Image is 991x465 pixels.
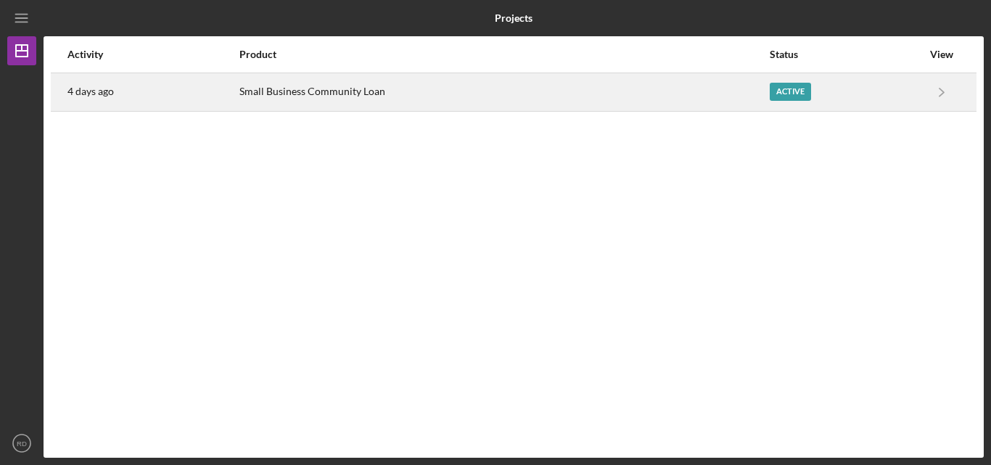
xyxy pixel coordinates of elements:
button: RD [7,429,36,458]
b: Projects [495,12,532,24]
text: RD [17,440,27,448]
div: Product [239,49,768,60]
div: Active [770,83,811,101]
div: Activity [67,49,238,60]
div: View [924,49,960,60]
time: 2025-08-21 07:14 [67,86,114,97]
div: Small Business Community Loan [239,74,768,110]
div: Status [770,49,922,60]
